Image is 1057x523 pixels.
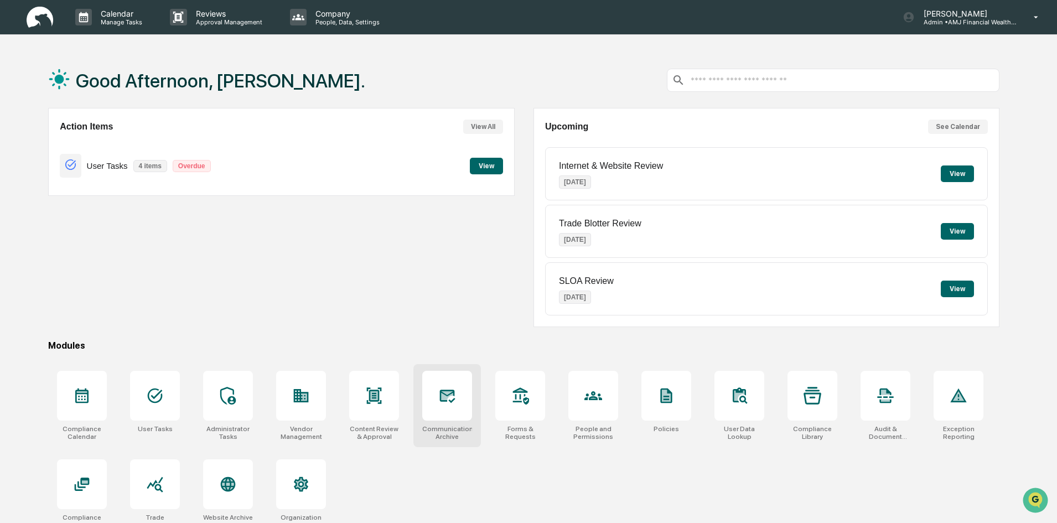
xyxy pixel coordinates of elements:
[559,276,614,286] p: SLOA Review
[38,85,182,96] div: Start new chat
[941,223,974,240] button: View
[188,88,201,101] button: Start new chat
[463,120,503,134] button: View All
[38,96,140,105] div: We're available if you need us!
[27,7,53,28] img: logo
[11,162,20,170] div: 🔎
[91,139,137,151] span: Attestations
[110,188,134,196] span: Pylon
[187,9,268,18] p: Reviews
[934,425,983,441] div: Exception Reporting
[422,425,472,441] div: Communications Archive
[941,281,974,297] button: View
[559,161,663,171] p: Internet & Website Review
[928,120,988,134] button: See Calendar
[545,122,588,132] h2: Upcoming
[29,50,183,62] input: Clear
[559,219,641,229] p: Trade Blotter Review
[80,141,89,149] div: 🗄️
[307,18,385,26] p: People, Data, Settings
[787,425,837,441] div: Compliance Library
[87,161,128,170] p: User Tasks
[714,425,764,441] div: User Data Lookup
[559,175,591,189] p: [DATE]
[11,23,201,41] p: How can we help?
[349,425,399,441] div: Content Review & Approval
[187,18,268,26] p: Approval Management
[7,135,76,155] a: 🖐️Preclearance
[276,425,326,441] div: Vendor Management
[203,425,253,441] div: Administrator Tasks
[470,158,503,174] button: View
[48,340,999,351] div: Modules
[78,187,134,196] a: Powered byPylon
[203,514,253,521] div: Website Archive
[495,425,545,441] div: Forms & Requests
[11,141,20,149] div: 🖐️
[60,122,113,132] h2: Action Items
[559,233,591,246] p: [DATE]
[57,425,107,441] div: Compliance Calendar
[7,156,74,176] a: 🔎Data Lookup
[1022,486,1051,516] iframe: Open customer support
[92,18,148,26] p: Manage Tasks
[22,139,71,151] span: Preclearance
[861,425,910,441] div: Audit & Document Logs
[76,70,365,92] h1: Good Afternoon, [PERSON_NAME].
[138,425,173,433] div: User Tasks
[133,160,167,172] p: 4 items
[915,18,1018,26] p: Admin • AMJ Financial Wealth Management
[307,9,385,18] p: Company
[22,160,70,172] span: Data Lookup
[11,85,31,105] img: 1746055101610-c473b297-6a78-478c-a979-82029cc54cd1
[92,9,148,18] p: Calendar
[173,160,211,172] p: Overdue
[915,9,1018,18] p: [PERSON_NAME]
[568,425,618,441] div: People and Permissions
[559,291,591,304] p: [DATE]
[76,135,142,155] a: 🗄️Attestations
[941,165,974,182] button: View
[470,160,503,170] a: View
[654,425,679,433] div: Policies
